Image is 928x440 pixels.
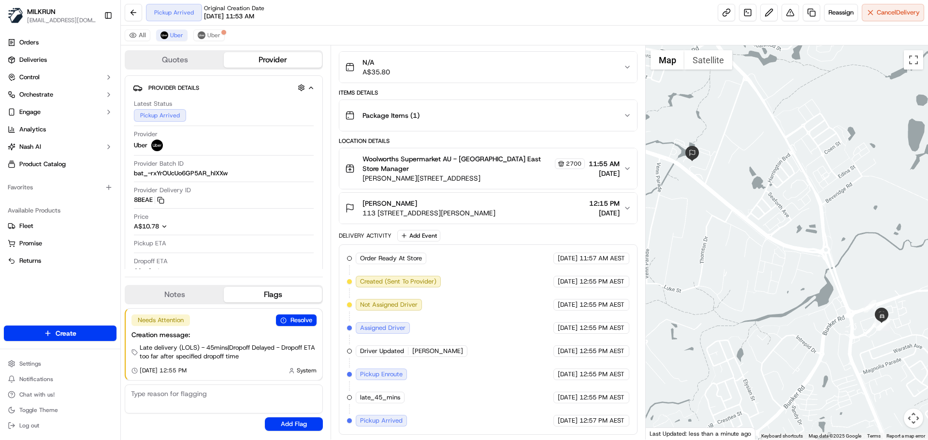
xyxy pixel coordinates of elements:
span: 113 [STREET_ADDRESS][PERSON_NAME] [362,208,495,218]
span: [DATE] [558,300,578,309]
button: MILKRUN [27,7,56,16]
button: MILKRUNMILKRUN[EMAIL_ADDRESS][DOMAIN_NAME] [4,4,100,27]
div: Items Details [339,89,637,97]
span: Orders [19,38,39,47]
button: Reassign [824,4,858,21]
span: Orchestrate [19,90,53,99]
div: Favorites [4,180,116,195]
img: MILKRUN [8,8,23,23]
button: Add Flag [265,417,323,431]
button: Chat with us! [4,388,116,401]
span: Promise [19,239,42,248]
span: Nash AI [19,142,41,151]
button: [EMAIL_ADDRESS][DOMAIN_NAME] [27,16,96,24]
a: Product Catalog [4,156,116,172]
button: Package Items (1) [339,100,637,131]
span: Uber [170,31,183,39]
span: Analytics [19,125,46,134]
span: [DATE] [558,416,578,425]
span: Uber [207,31,220,39]
div: 1 [864,300,876,312]
span: [DATE] 12:55 PM [140,367,187,374]
button: Add Event [397,230,440,241]
span: 12:55 PM AEST [580,277,624,286]
button: All [125,29,150,41]
span: Returns [19,256,41,265]
span: Latest Status [134,99,172,108]
span: 11:57 AM AEST [580,254,625,263]
span: Chat with us! [19,391,55,398]
div: 3 [878,318,890,330]
span: Create [56,328,76,338]
span: 12:55 PM AEST [580,370,624,379]
a: Returns [8,256,113,265]
span: Control [19,73,40,82]
button: A$10.78 [134,222,219,231]
span: [DATE] 11:53 AM [204,12,254,21]
a: Analytics [4,122,116,137]
button: Uber [156,29,188,41]
img: uber-new-logo.jpeg [151,140,163,151]
span: [DATE] [558,370,578,379]
span: Notifications [19,375,53,383]
button: Flags [224,287,322,302]
button: Show street map [651,50,684,70]
span: 12:55 PM AEST [580,324,624,332]
span: A$35.80 [362,67,390,77]
div: Available Products [4,203,116,218]
span: 12:15 PM [589,199,620,208]
a: Deliveries [4,52,116,68]
span: bat_-rxYrOUcUo6GP5AR_hIXXw [134,169,228,178]
a: Promise [8,239,113,248]
div: Delivery Activity [339,232,391,240]
div: 4 [876,318,889,331]
span: Map data ©2025 Google [809,433,861,439]
button: Returns [4,253,116,269]
button: 8BEAE [134,196,164,204]
a: Open this area in Google Maps (opens a new window) [648,427,680,440]
span: Created (Sent To Provider) [360,277,436,286]
span: Driver Updated [360,347,404,355]
span: A$10.78 [134,222,159,230]
button: Toggle Theme [4,403,116,417]
div: Creation message: [131,330,317,340]
span: Deliveries [19,56,47,64]
span: [DATE] [589,169,620,178]
div: Needs Attention [131,314,190,326]
span: Provider Delivery ID [134,186,191,195]
button: [PERSON_NAME]113 [STREET_ADDRESS][PERSON_NAME]12:15 PM[DATE] [339,193,637,224]
span: Pickup ETA [134,239,166,248]
span: Price [134,213,148,221]
span: Uber [134,141,147,150]
button: Provider Details [133,80,315,96]
span: Log out [19,422,39,429]
span: [PERSON_NAME] [362,199,417,208]
span: Cancel Delivery [877,8,920,17]
button: Keyboard shortcuts [761,433,803,440]
span: late_45_mins [360,393,400,402]
button: Notes [126,287,224,302]
button: Woolworths Supermarket AU - [GEOGRAPHIC_DATA] East Store Manager2700[PERSON_NAME][STREET_ADDRESS]... [339,148,637,189]
span: Product Catalog [19,160,66,169]
img: uber-new-logo.jpeg [160,31,168,39]
div: Last Updated: less than a minute ago [646,427,755,440]
button: Nash AI [4,139,116,155]
span: [DATE] [589,208,620,218]
button: Fleet [4,218,116,234]
span: Pickup Enroute [360,370,403,379]
button: Provider [224,52,322,68]
span: 12:55 PM AEST [580,347,624,355]
span: Settings [19,360,41,368]
span: Fleet [19,222,33,230]
span: [DATE] [558,393,578,402]
span: System [297,367,317,374]
span: [DATE] [558,347,578,355]
button: Promise [4,236,116,251]
span: 11:55 AM [589,159,620,169]
button: Engage [4,104,116,120]
span: Provider Batch ID [134,159,184,168]
button: Resolve [276,314,317,326]
span: 12:55 PM AEST [580,393,624,402]
span: Provider [134,130,158,139]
